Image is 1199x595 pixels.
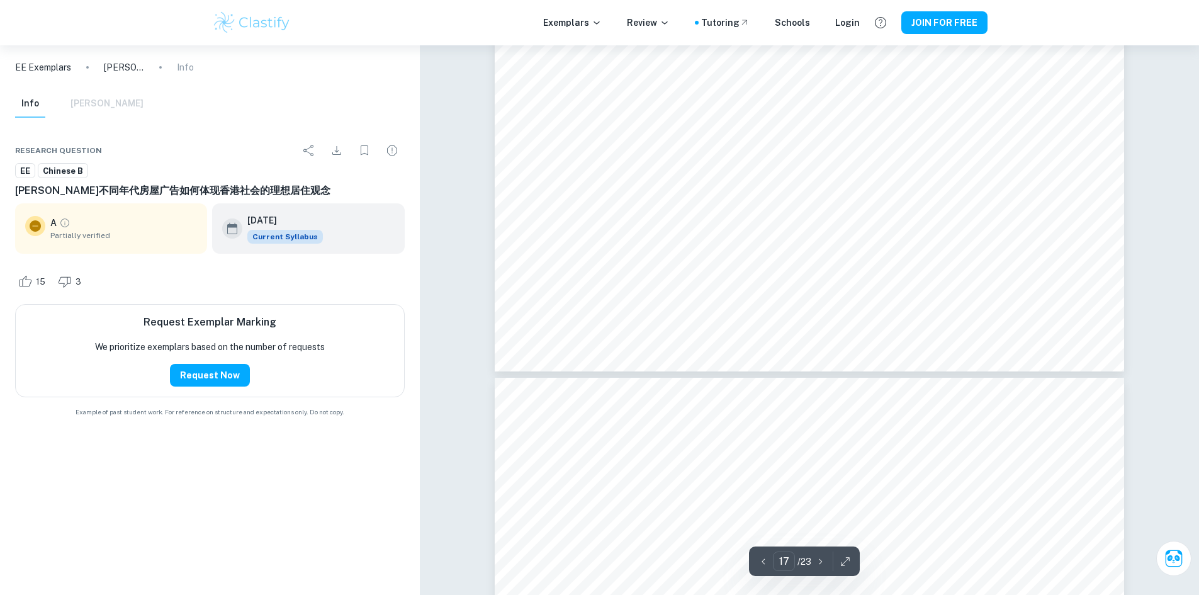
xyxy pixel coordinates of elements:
span: Chinese B [38,165,87,178]
p: We prioritize exemplars based on the number of requests [95,340,325,354]
button: Help and Feedback [870,12,891,33]
h6: Request Exemplar Marking [144,315,276,330]
a: Login [835,16,860,30]
button: JOIN FOR FREE [901,11,988,34]
div: Dislike [55,271,88,292]
h6: [DATE] [247,213,313,227]
p: Exemplars [543,16,602,30]
p: / 23 [797,555,811,569]
button: Request Now [170,364,250,387]
div: This exemplar is based on the current syllabus. Feel free to refer to it for inspiration/ideas wh... [247,230,323,244]
div: Bookmark [352,138,377,163]
img: Clastify logo [212,10,292,35]
span: 15 [29,276,52,288]
a: Grade partially verified [59,217,70,229]
p: Info [177,60,194,74]
p: [PERSON_NAME]不同年代房屋广告如何体现香港社会的理想居住观念 [104,60,144,74]
div: Report issue [380,138,405,163]
span: 3 [69,276,88,288]
p: Review [627,16,670,30]
a: EE Exemplars [15,60,71,74]
a: Chinese B [38,163,88,179]
span: EE [16,165,35,178]
div: Share [296,138,322,163]
span: Partially verified [50,230,197,241]
a: Schools [775,16,810,30]
button: Ask Clai [1156,541,1191,576]
a: EE [15,163,35,179]
div: Like [15,271,52,292]
span: Example of past student work. For reference on structure and expectations only. Do not copy. [15,407,405,417]
a: Tutoring [701,16,750,30]
span: Current Syllabus [247,230,323,244]
button: Info [15,90,45,118]
span: Research question [15,145,102,156]
h6: [PERSON_NAME]不同年代房屋广告如何体现香港社会的理想居住观念 [15,183,405,198]
div: Download [324,138,349,163]
p: A [50,216,57,230]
